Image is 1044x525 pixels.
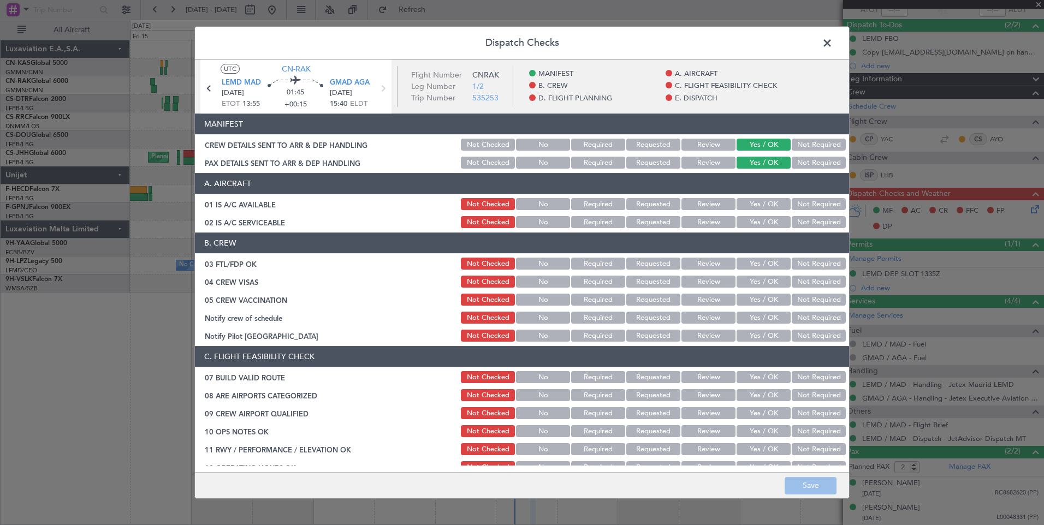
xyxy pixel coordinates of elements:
[792,294,846,306] button: Not Required
[792,216,846,228] button: Not Required
[792,425,846,437] button: Not Required
[792,139,846,151] button: Not Required
[792,276,846,288] button: Not Required
[792,461,846,473] button: Not Required
[792,389,846,401] button: Not Required
[792,443,846,455] button: Not Required
[792,198,846,210] button: Not Required
[195,27,849,59] header: Dispatch Checks
[792,407,846,419] button: Not Required
[792,312,846,324] button: Not Required
[792,330,846,342] button: Not Required
[792,371,846,383] button: Not Required
[792,258,846,270] button: Not Required
[792,157,846,169] button: Not Required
